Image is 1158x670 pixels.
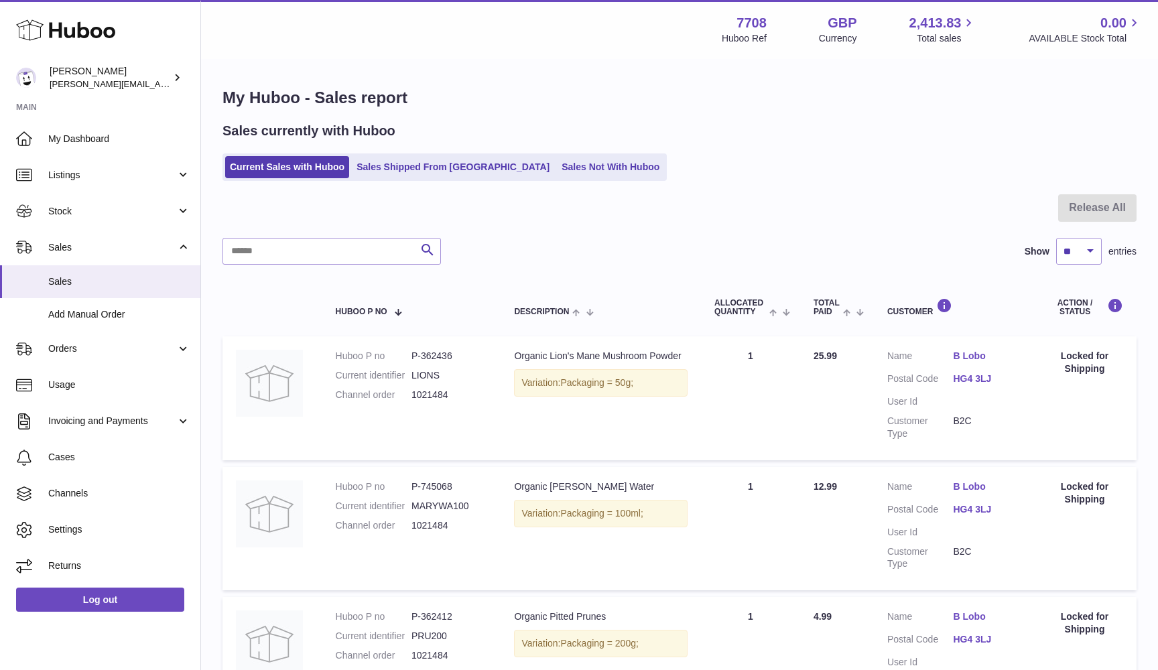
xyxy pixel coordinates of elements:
dt: Customer Type [887,415,954,440]
a: B Lobo [954,480,1020,493]
span: 4.99 [814,611,832,622]
div: Organic Pitted Prunes [514,610,688,623]
span: My Dashboard [48,133,190,145]
span: Cases [48,451,190,464]
div: Variation: [514,369,688,397]
span: Packaging = 100ml; [560,508,643,519]
span: Listings [48,169,176,182]
span: Usage [48,379,190,391]
span: Packaging = 200g; [560,638,638,649]
dt: Channel order [336,519,411,532]
div: Currency [819,32,857,45]
strong: 7708 [736,14,767,32]
dt: Huboo P no [336,610,411,623]
span: [PERSON_NAME][EMAIL_ADDRESS][DOMAIN_NAME] [50,78,269,89]
span: 25.99 [814,350,837,361]
div: Action / Status [1046,298,1123,316]
h1: My Huboo - Sales report [222,87,1137,109]
dt: Name [887,480,954,496]
span: Packaging = 50g; [560,377,633,388]
dt: User Id [887,395,954,408]
img: victor@erbology.co [16,68,36,88]
dd: PRU200 [411,630,487,643]
td: 1 [701,467,800,590]
img: no-photo.jpg [236,350,303,417]
a: Log out [16,588,184,612]
span: Channels [48,487,190,500]
a: HG4 3LJ [954,503,1020,516]
a: HG4 3LJ [954,373,1020,385]
span: Total sales [917,32,976,45]
a: Sales Shipped From [GEOGRAPHIC_DATA] [352,156,554,178]
dd: LIONS [411,369,487,382]
a: HG4 3LJ [954,633,1020,646]
dd: P-362412 [411,610,487,623]
span: AVAILABLE Stock Total [1029,32,1142,45]
span: ALLOCATED Quantity [714,299,766,316]
dt: User Id [887,526,954,539]
span: Total paid [814,299,840,316]
dt: Customer Type [887,545,954,571]
span: entries [1108,245,1137,258]
label: Show [1025,245,1049,258]
span: 12.99 [814,481,837,492]
div: Huboo Ref [722,32,767,45]
div: Organic [PERSON_NAME] Water [514,480,688,493]
a: Current Sales with Huboo [225,156,349,178]
span: 0.00 [1100,14,1127,32]
dd: MARYWA100 [411,500,487,513]
h2: Sales currently with Huboo [222,122,395,140]
dd: P-745068 [411,480,487,493]
span: Stock [48,205,176,218]
a: B Lobo [954,350,1020,362]
div: Organic Lion's Mane Mushroom Powder [514,350,688,362]
a: 0.00 AVAILABLE Stock Total [1029,14,1142,45]
div: [PERSON_NAME] [50,65,170,90]
img: no-photo.jpg [236,480,303,547]
dt: Name [887,350,954,366]
dd: P-362436 [411,350,487,362]
a: Sales Not With Huboo [557,156,664,178]
dt: Postal Code [887,633,954,649]
span: 2,413.83 [909,14,962,32]
dt: Postal Code [887,373,954,389]
dt: Current identifier [336,500,411,513]
div: Variation: [514,500,688,527]
span: Huboo P no [336,308,387,316]
span: Settings [48,523,190,536]
div: Locked for Shipping [1046,610,1123,636]
dd: 1021484 [411,389,487,401]
dd: B2C [954,415,1020,440]
dt: Huboo P no [336,350,411,362]
span: Returns [48,559,190,572]
td: 1 [701,336,800,460]
a: B Lobo [954,610,1020,623]
strong: GBP [828,14,856,32]
span: Sales [48,275,190,288]
dt: User Id [887,656,954,669]
dd: B2C [954,545,1020,571]
span: Orders [48,342,176,355]
dt: Current identifier [336,630,411,643]
dt: Name [887,610,954,626]
dt: Channel order [336,649,411,662]
div: Customer [887,298,1019,316]
a: 2,413.83 Total sales [909,14,977,45]
dd: 1021484 [411,519,487,532]
span: Invoicing and Payments [48,415,176,427]
dt: Current identifier [336,369,411,382]
span: Add Manual Order [48,308,190,321]
dt: Channel order [336,389,411,401]
div: Variation: [514,630,688,657]
dt: Postal Code [887,503,954,519]
div: Locked for Shipping [1046,480,1123,506]
dt: Huboo P no [336,480,411,493]
dd: 1021484 [411,649,487,662]
span: Description [514,308,569,316]
div: Locked for Shipping [1046,350,1123,375]
span: Sales [48,241,176,254]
